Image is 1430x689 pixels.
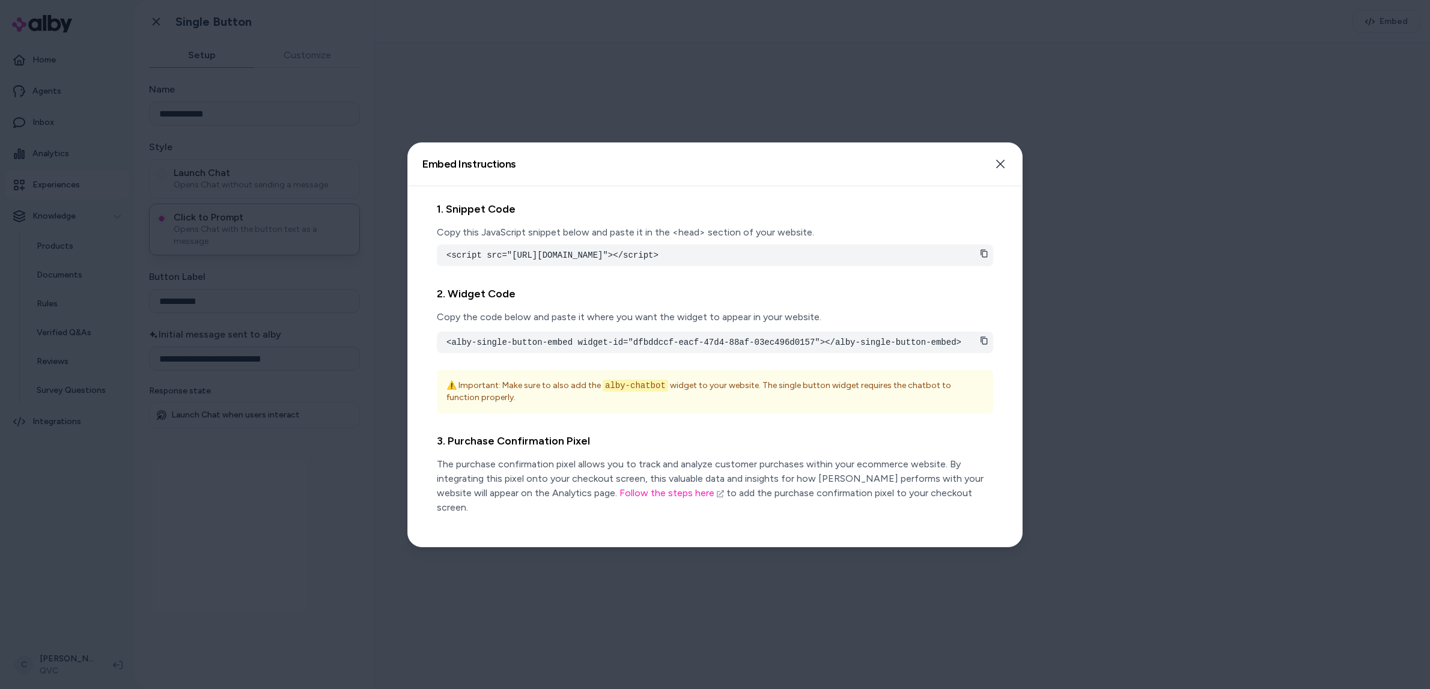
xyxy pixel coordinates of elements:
[422,159,516,169] h2: Embed Instructions
[619,487,724,499] a: Follow the steps here
[437,457,993,515] p: The purchase confirmation pixel allows you to track and analyze customer purchases within your ec...
[446,380,984,404] p: ⚠️ Important: Make sure to also add the widget to your website. The single button widget requires...
[603,380,668,392] code: alby-chatbot
[437,433,993,450] h2: 3. Purchase Confirmation Pixel
[437,201,993,218] h2: 1. Snippet Code
[446,336,984,348] pre: <alby-single-button-embed widget-id="dfbddccf-eacf-47d4-88af-03ec496d0157"></alby-single-button-e...
[437,285,993,303] h2: 2. Widget Code
[437,225,993,240] p: Copy this JavaScript snippet below and paste it in the <head> section of your website.
[437,310,993,324] p: Copy the code below and paste it where you want the widget to appear in your website.
[446,249,984,261] pre: <script src="[URL][DOMAIN_NAME]"></script>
